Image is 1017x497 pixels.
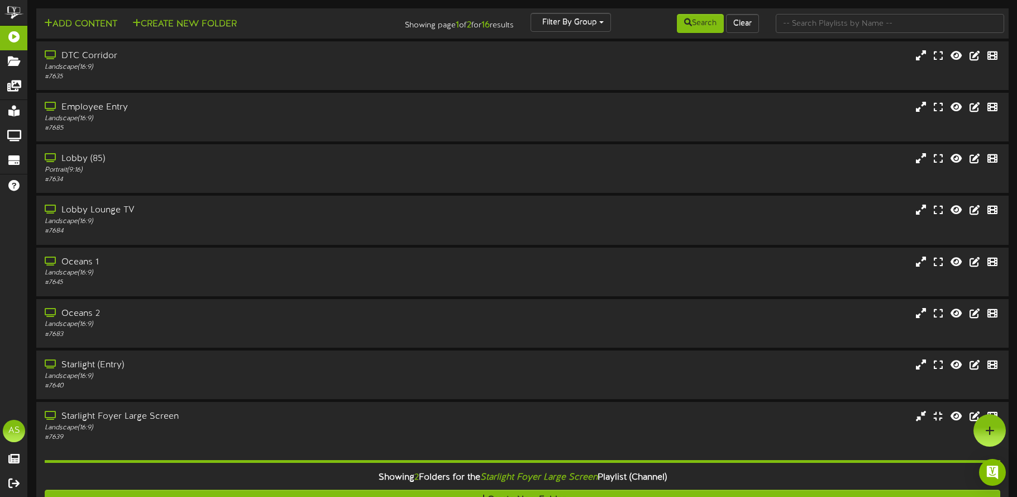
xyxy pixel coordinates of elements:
[456,20,459,30] strong: 1
[45,278,433,287] div: # 7645
[45,372,433,381] div: Landscape ( 16:9 )
[979,459,1006,486] div: Open Intercom Messenger
[45,204,433,217] div: Lobby Lounge TV
[776,14,1004,33] input: -- Search Playlists by Name --
[45,72,433,82] div: # 7635
[45,307,433,320] div: Oceans 2
[45,165,433,175] div: Portrait ( 9:16 )
[45,50,433,63] div: DTC Corridor
[45,153,433,165] div: Lobby (85)
[45,256,433,269] div: Oceans 1
[45,320,433,329] div: Landscape ( 16:9 )
[45,330,433,339] div: # 7683
[45,114,433,124] div: Landscape ( 16:9 )
[45,217,433,226] div: Landscape ( 16:9 )
[531,13,611,32] button: Filter By Group
[414,472,419,482] span: 2
[45,359,433,372] div: Starlight (Entry)
[45,410,433,423] div: Starlight Foyer Large Screen
[481,20,490,30] strong: 16
[45,433,433,442] div: # 7639
[45,268,433,278] div: Landscape ( 16:9 )
[45,63,433,72] div: Landscape ( 16:9 )
[480,472,598,482] i: Starlight Foyer Large Screen
[45,101,433,114] div: Employee Entry
[45,381,433,391] div: # 7640
[36,466,1009,490] div: Showing Folders for the Playlist (Channel)
[45,175,433,184] div: # 7634
[45,226,433,236] div: # 7684
[677,14,724,33] button: Search
[3,420,25,442] div: AS
[467,20,471,30] strong: 2
[45,124,433,133] div: # 7685
[359,13,522,32] div: Showing page of for results
[129,17,240,31] button: Create New Folder
[45,423,433,433] div: Landscape ( 16:9 )
[41,17,121,31] button: Add Content
[726,14,759,33] button: Clear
